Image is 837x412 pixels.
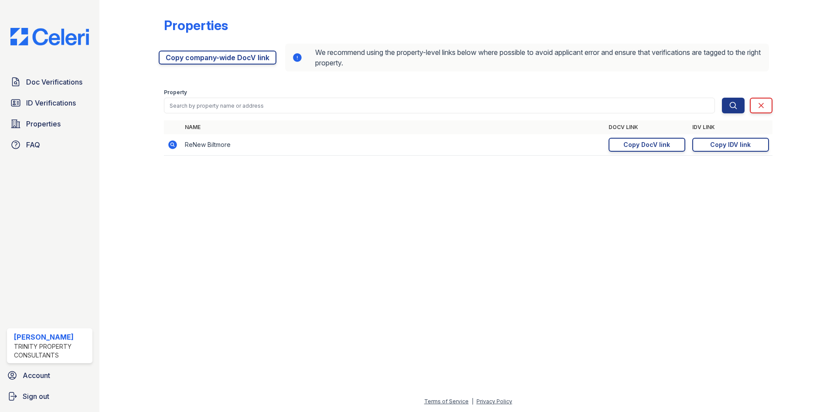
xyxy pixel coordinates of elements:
div: We recommend using the property-level links below where possible to avoid applicant error and ens... [285,44,769,72]
span: Sign out [23,391,49,402]
span: Properties [26,119,61,129]
a: Sign out [3,388,96,405]
div: | [472,398,473,405]
th: Name [181,120,605,134]
a: FAQ [7,136,92,153]
div: Properties [164,17,228,33]
span: Doc Verifications [26,77,82,87]
a: Properties [7,115,92,133]
input: Search by property name or address [164,98,715,113]
td: ReNew Biltmore [181,134,605,156]
a: Copy company-wide DocV link [159,51,276,65]
span: FAQ [26,140,40,150]
div: Copy IDV link [710,140,751,149]
a: ID Verifications [7,94,92,112]
label: Property [164,89,187,96]
span: Account [23,370,50,381]
th: DocV Link [605,120,689,134]
span: ID Verifications [26,98,76,108]
div: Trinity Property Consultants [14,342,89,360]
a: Copy IDV link [692,138,769,152]
a: Doc Verifications [7,73,92,91]
a: Privacy Policy [476,398,512,405]
div: Copy DocV link [623,140,670,149]
a: Account [3,367,96,384]
a: Copy DocV link [609,138,685,152]
div: [PERSON_NAME] [14,332,89,342]
a: Terms of Service [424,398,469,405]
th: IDV Link [689,120,772,134]
img: CE_Logo_Blue-a8612792a0a2168367f1c8372b55b34899dd931a85d93a1a3d3e32e68fde9ad4.png [3,28,96,45]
